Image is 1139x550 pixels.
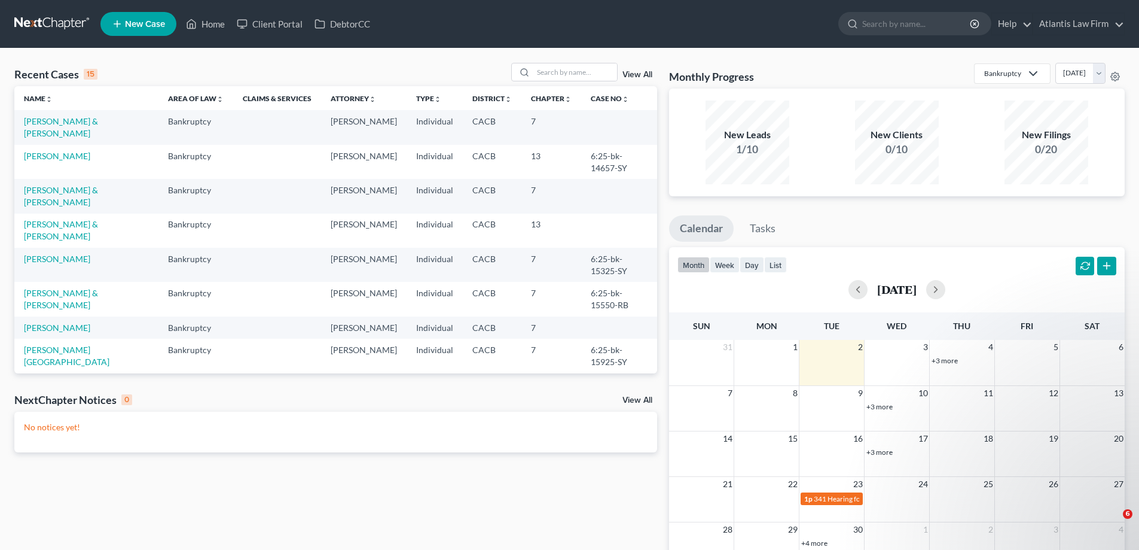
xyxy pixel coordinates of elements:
div: New Clients [855,128,939,142]
td: [PERSON_NAME] [321,248,407,282]
td: Bankruptcy [158,317,233,339]
span: 9 [857,386,864,400]
td: [PERSON_NAME] [321,373,407,408]
span: 7 [726,386,734,400]
td: 13 [521,145,581,179]
div: 0/20 [1004,142,1088,157]
a: Typeunfold_more [416,94,441,103]
i: unfold_more [622,96,629,103]
td: 7 [521,282,581,316]
a: [PERSON_NAME] & [PERSON_NAME] [24,219,98,241]
td: CACB [463,214,521,248]
td: Bankruptcy [158,179,233,213]
div: 0 [121,394,132,405]
a: [PERSON_NAME] [24,254,90,264]
span: Wed [887,321,906,331]
a: Home [180,13,231,35]
td: Individual [407,145,463,179]
td: 7 [521,179,581,213]
td: Bankruptcy [158,339,233,373]
td: CACB [463,179,521,213]
a: View All [622,396,652,405]
span: 1p [804,494,813,503]
h2: [DATE] [877,283,917,296]
div: 0/10 [855,142,939,157]
td: CACB [463,110,521,144]
span: 29 [787,522,799,537]
span: Sat [1085,321,1100,331]
span: 22 [787,477,799,491]
span: 341 Hearing for [PERSON_NAME][GEOGRAPHIC_DATA] [814,494,993,503]
td: Individual [407,373,463,408]
td: Individual [407,282,463,316]
td: [PERSON_NAME] [321,214,407,248]
td: Individual [407,317,463,339]
td: 7 [521,110,581,144]
td: Individual [407,110,463,144]
i: unfold_more [45,96,53,103]
a: [PERSON_NAME][GEOGRAPHIC_DATA] [24,345,109,367]
td: 7 [521,248,581,282]
span: 16 [852,432,864,446]
td: CACB [463,248,521,282]
span: 30 [852,522,864,537]
span: Tue [824,321,839,331]
span: 21 [722,477,734,491]
a: Tasks [739,215,786,242]
a: Case Nounfold_more [591,94,629,103]
span: 2 [857,340,864,354]
i: unfold_more [216,96,224,103]
i: unfold_more [434,96,441,103]
th: Claims & Services [233,86,321,110]
a: Area of Lawunfold_more [168,94,224,103]
span: Mon [756,321,777,331]
td: CACB [463,373,521,408]
a: Chapterunfold_more [531,94,572,103]
span: 28 [722,522,734,537]
div: 1/10 [706,142,789,157]
a: [PERSON_NAME] [24,151,90,161]
div: NextChapter Notices [14,393,132,407]
td: CACB [463,317,521,339]
td: 7 [521,317,581,339]
td: [PERSON_NAME] [321,179,407,213]
a: [PERSON_NAME] [24,323,90,333]
td: CACB [463,339,521,373]
div: Recent Cases [14,67,97,81]
input: Search by name... [862,13,972,35]
td: Individual [407,179,463,213]
td: [PERSON_NAME] [321,282,407,316]
a: [PERSON_NAME] & [PERSON_NAME] [24,116,98,138]
span: Thu [953,321,970,331]
span: Fri [1021,321,1033,331]
span: 8 [792,386,799,400]
i: unfold_more [564,96,572,103]
span: 6 [1123,509,1132,519]
a: Nameunfold_more [24,94,53,103]
td: Individual [407,248,463,282]
td: CACB [463,282,521,316]
button: month [677,257,710,273]
div: New Leads [706,128,789,142]
td: 6:25-bk-15925-SY [581,339,657,373]
span: 1 [792,340,799,354]
td: [PERSON_NAME] [321,339,407,373]
span: 3 [1052,522,1059,537]
td: Bankruptcy [158,145,233,179]
a: Atlantis Law Firm [1033,13,1124,35]
td: [PERSON_NAME] [321,110,407,144]
p: No notices yet! [24,421,648,433]
td: 13 [521,214,581,248]
div: Bankruptcy [984,68,1021,78]
a: [PERSON_NAME] & [PERSON_NAME] [24,288,98,310]
span: 31 [722,340,734,354]
span: New Case [125,20,165,29]
a: +4 more [801,539,827,548]
td: 6:25-bk-14657-SY [581,145,657,179]
a: +3 more [866,402,893,411]
td: Bankruptcy [158,282,233,316]
td: [PERSON_NAME] [321,317,407,339]
td: [PERSON_NAME] [321,145,407,179]
input: Search by name... [533,63,617,81]
div: 15 [84,69,97,80]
